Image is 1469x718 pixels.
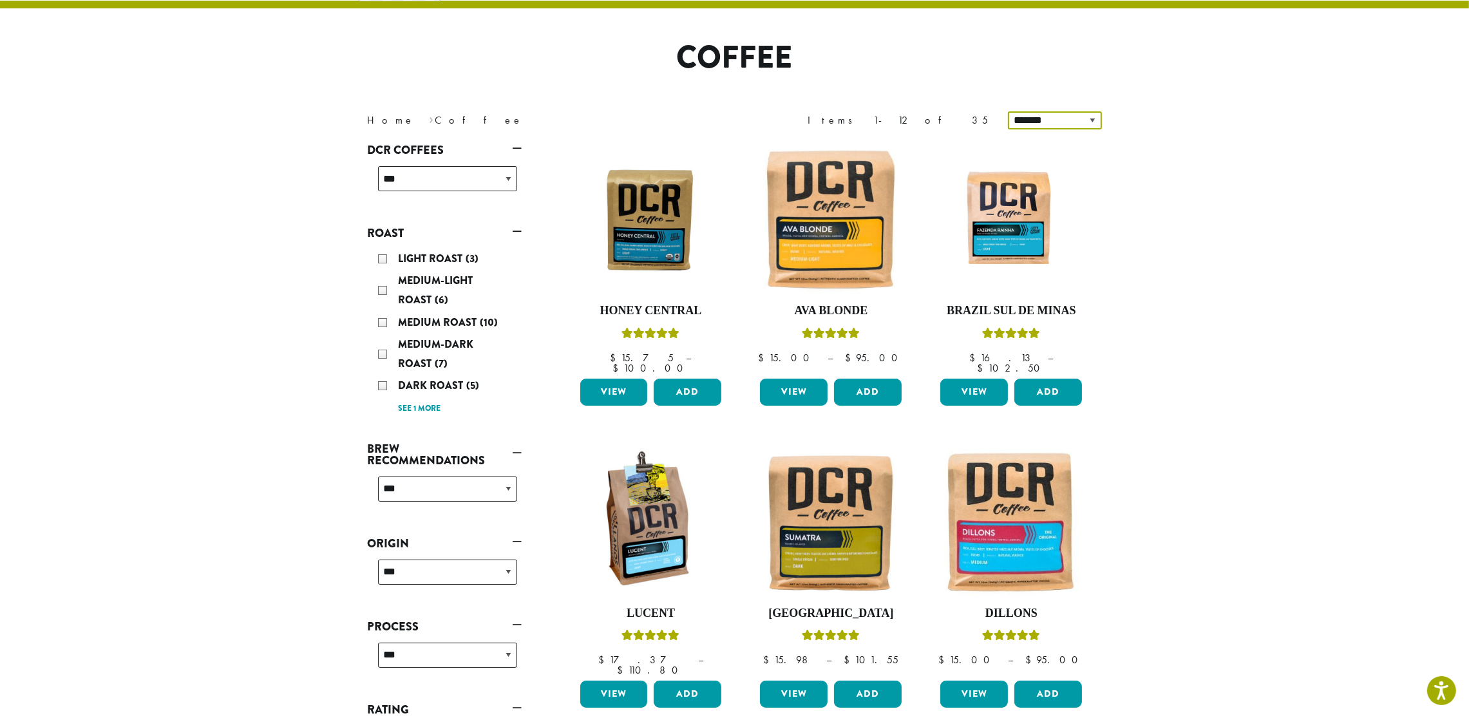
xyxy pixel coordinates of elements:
h4: [GEOGRAPHIC_DATA] [757,607,905,621]
bdi: 16.13 [969,351,1036,364]
span: Medium-Light Roast [399,273,473,307]
a: Origin [368,533,522,554]
img: Fazenda-Rainha_12oz_Mockup.jpg [937,164,1085,275]
div: Rated 5.00 out of 5 [802,326,860,345]
span: $ [969,351,980,364]
img: Honey-Central-stock-image-fix-1200-x-900.png [576,164,725,275]
img: Dillons-12oz-300x300.jpg [937,448,1085,596]
span: Light Roast [399,251,466,266]
span: $ [610,351,621,364]
button: Add [834,379,902,406]
span: $ [977,361,988,375]
h4: Lucent [577,607,725,621]
span: (7) [435,356,448,371]
div: Process [368,638,522,683]
img: Ava-Blonde-12oz-1-300x300.jpg [757,146,905,294]
span: Medium-Dark Roast [399,337,474,371]
h1: Coffee [358,39,1112,77]
a: Ava BlondeRated 5.00 out of 5 [757,146,905,373]
a: View [940,379,1008,406]
a: View [940,681,1008,708]
button: Add [1014,379,1082,406]
bdi: 15.98 [763,653,814,666]
a: Roast [368,222,522,244]
a: View [760,681,828,708]
span: – [1008,653,1013,666]
a: LucentRated 5.00 out of 5 [577,448,725,676]
button: Add [1014,681,1082,708]
div: Rated 5.00 out of 5 [621,326,679,345]
span: $ [844,653,855,666]
bdi: 15.00 [938,653,996,666]
bdi: 100.00 [612,361,689,375]
button: Add [834,681,902,708]
bdi: 15.00 [758,351,815,364]
span: – [828,351,833,364]
div: Rated 5.00 out of 5 [982,326,1040,345]
div: Rated 5.00 out of 5 [982,628,1040,647]
bdi: 101.55 [844,653,898,666]
a: View [580,681,648,708]
a: View [580,379,648,406]
a: Process [368,616,522,638]
span: – [698,653,703,666]
span: – [826,653,831,666]
div: Roast [368,244,522,422]
span: $ [1025,653,1036,666]
div: Origin [368,554,522,600]
div: Rated 5.00 out of 5 [802,628,860,647]
div: DCR Coffees [368,161,522,207]
span: (3) [466,251,479,266]
bdi: 110.80 [617,663,684,677]
bdi: 15.75 [610,351,674,364]
bdi: 95.00 [845,351,904,364]
bdi: 17.37 [598,653,686,666]
a: DillonsRated 5.00 out of 5 [937,448,1085,676]
nav: Breadcrumb [368,113,716,128]
div: Items 1-12 of 35 [808,113,989,128]
div: Rated 5.00 out of 5 [621,628,679,647]
img: DCRCoffee_DL_Bag_Lucent_2019_updated-300x300.jpg [576,448,725,596]
h4: Brazil Sul De Minas [937,304,1085,318]
span: (5) [467,378,480,393]
span: – [686,351,691,364]
span: Medium Roast [399,315,480,330]
h4: Honey Central [577,304,725,318]
a: Home [368,113,415,127]
span: Dark Roast [399,378,467,393]
div: Brew Recommendations [368,471,522,517]
button: Add [654,379,721,406]
h4: Dillons [937,607,1085,621]
a: View [760,379,828,406]
bdi: 102.50 [977,361,1046,375]
span: $ [598,653,609,666]
span: › [429,108,433,128]
a: See 1 more [399,402,441,415]
h4: Ava Blonde [757,304,905,318]
span: $ [617,663,628,677]
span: $ [758,351,769,364]
a: DCR Coffees [368,139,522,161]
span: (10) [480,315,498,330]
a: Brazil Sul De MinasRated 5.00 out of 5 [937,146,1085,373]
span: (6) [435,292,449,307]
img: Sumatra-12oz-300x300.jpg [757,448,905,596]
span: $ [763,653,774,666]
a: Brew Recommendations [368,438,522,471]
a: Honey CentralRated 5.00 out of 5 [577,146,725,373]
span: $ [938,653,949,666]
span: $ [612,361,623,375]
a: [GEOGRAPHIC_DATA]Rated 5.00 out of 5 [757,448,905,676]
span: – [1048,351,1053,364]
bdi: 95.00 [1025,653,1084,666]
span: $ [845,351,856,364]
button: Add [654,681,721,708]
